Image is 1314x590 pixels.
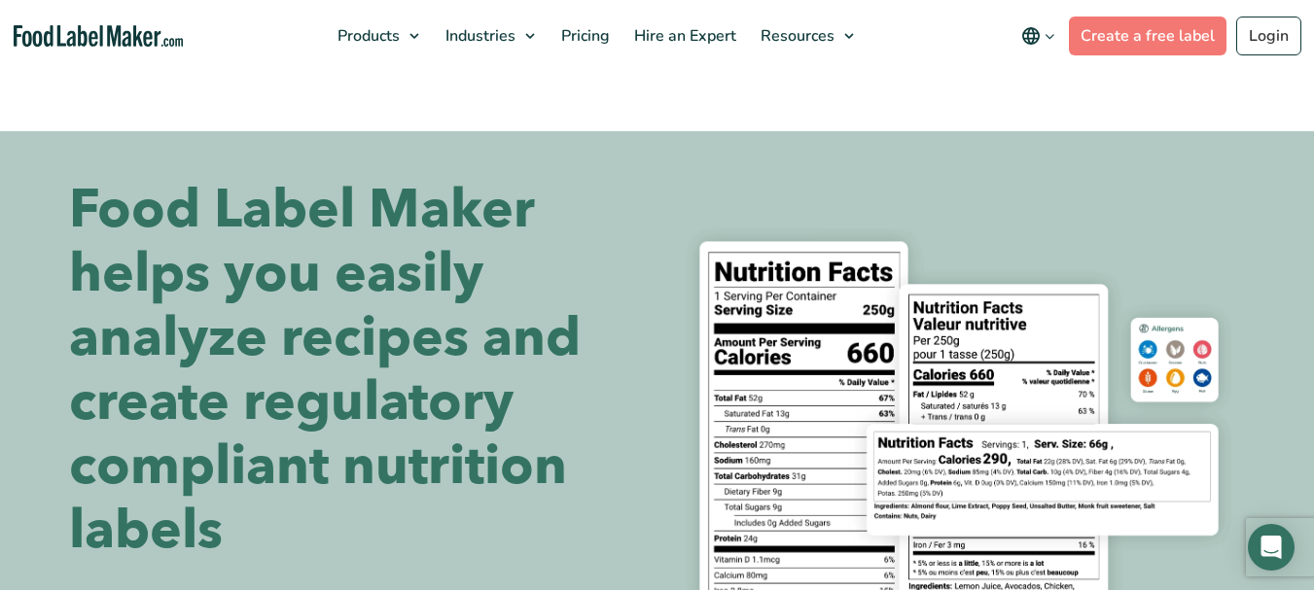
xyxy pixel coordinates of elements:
[1069,17,1226,55] a: Create a free label
[69,178,643,563] h1: Food Label Maker helps you easily analyze recipes and create regulatory compliant nutrition labels
[755,25,836,47] span: Resources
[628,25,738,47] span: Hire an Expert
[332,25,402,47] span: Products
[555,25,612,47] span: Pricing
[1236,17,1301,55] a: Login
[440,25,517,47] span: Industries
[1248,524,1295,571] div: Open Intercom Messenger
